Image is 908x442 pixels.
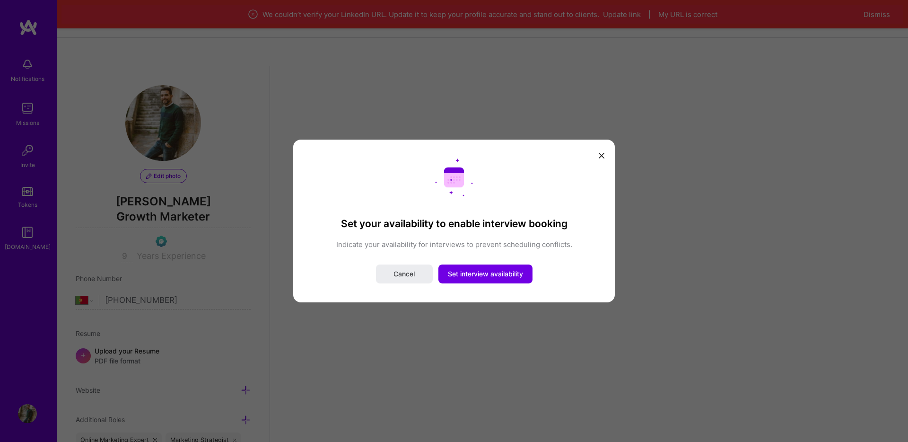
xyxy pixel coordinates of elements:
[312,218,596,230] h3: Set your availability to enable interview booking
[448,269,523,279] span: Set interview availability
[376,265,433,283] button: Cancel
[293,140,615,302] div: modal
[312,239,596,249] p: Indicate your availability for interviews to prevent scheduling conflicts.
[393,269,415,279] span: Cancel
[435,159,473,196] img: Calendar
[438,265,533,283] button: Set interview availability
[599,153,604,159] i: icon Close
